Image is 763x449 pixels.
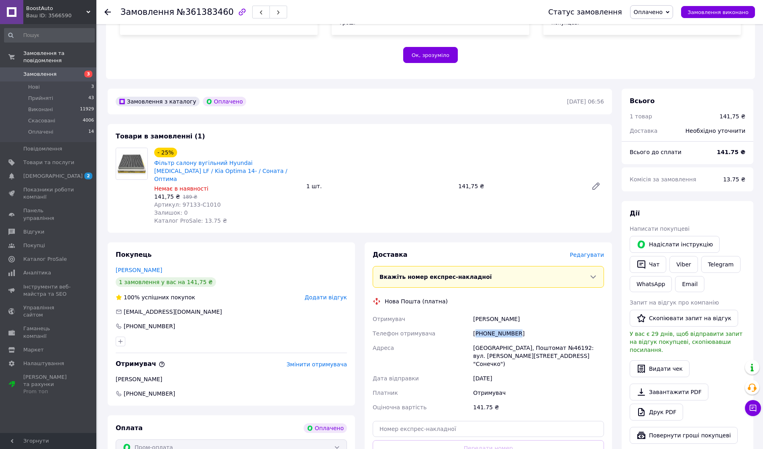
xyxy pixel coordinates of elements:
span: №361383460 [177,7,234,17]
div: 1 шт. [303,181,455,192]
span: Управління сайтом [23,304,74,319]
span: 1 товар [630,113,652,120]
span: 11929 [80,106,94,113]
span: Комісія за замовлення [630,176,696,183]
button: Email [675,276,704,292]
span: 13.75 ₴ [723,176,745,183]
span: Артикул: 97133-C1010 [154,201,221,208]
button: Чат з покупцем [745,400,761,416]
span: 141,75 ₴ [154,193,180,200]
img: Фільтр салону вугільний Hyundai Sonata LF / Kia Optima 14- / Соната / Оптима [116,148,147,179]
span: 14 [88,128,94,136]
div: [PHONE_NUMBER] [123,322,176,330]
a: Редагувати [588,178,604,194]
a: Друк PDF [630,404,683,421]
span: Дата відправки [373,375,419,382]
span: Платник [373,390,398,396]
span: Отримувач [116,360,165,368]
span: Нові [28,83,40,91]
div: 141,75 ₴ [455,181,585,192]
span: Додати відгук [305,294,347,301]
span: 189 ₴ [183,194,197,200]
div: [PERSON_NAME] [116,375,347,383]
span: Вкажіть номер експрес-накладної [379,274,492,280]
div: Ваш ID: 3566590 [26,12,96,19]
span: 43 [88,95,94,102]
span: Оціночна вартість [373,404,426,410]
span: Дії [630,209,640,217]
span: Отримувач [373,316,405,322]
span: BoostAuto [26,5,86,12]
span: Адреса [373,345,394,351]
button: Ок, зрозуміло [403,47,458,63]
a: Фільтр салону вугільний Hyundai [MEDICAL_DATA] LF / Kia Optima 14- / Соната / Оптима [154,160,287,182]
span: 2 [84,173,92,179]
input: Пошук [4,28,95,43]
span: Панель управління [23,207,74,221]
input: Номер експрес-накладної [373,421,604,437]
span: Всього [630,97,655,105]
span: Каталог ProSale: 13.75 ₴ [154,217,227,224]
span: Маркет [23,346,44,354]
span: Покупці [23,242,45,249]
div: [DATE] [471,371,606,386]
span: Повідомлення [23,145,62,152]
div: Оплачено [203,97,246,106]
a: Telegram [701,256,741,273]
span: Аналітика [23,269,51,276]
span: Гаманець компанії [23,325,74,339]
button: Видати чек [630,360,690,377]
span: Ок, зрозуміло [412,52,449,58]
span: [DEMOGRAPHIC_DATA] [23,173,83,180]
div: [PERSON_NAME] [471,312,606,326]
span: Залишок: 0 [154,209,188,216]
div: успішних покупок [116,293,195,301]
span: Доставка [630,128,657,134]
div: [PHONE_NUMBER] [471,326,606,341]
span: Написати покупцеві [630,226,690,232]
button: Замовлення виконано [681,6,755,18]
time: [DATE] 06:56 [567,98,604,105]
span: Інструменти веб-майстра та SEO [23,283,74,298]
span: 4006 [83,117,94,124]
div: [GEOGRAPHIC_DATA], Поштомат №46192: вул. [PERSON_NAME][STREET_ADDRESS] "Сонечко") [471,341,606,371]
span: Товари в замовленні (1) [116,132,205,140]
span: 3 [84,71,92,77]
span: Оплата [116,424,143,432]
span: У вас є 29 днів, щоб відправити запит на відгук покупцеві, скопіювавши посилання. [630,331,743,353]
span: [EMAIL_ADDRESS][DOMAIN_NAME] [124,309,222,315]
span: Доставка [373,251,408,258]
div: 141,75 ₴ [720,112,745,120]
span: Товари та послуги [23,159,74,166]
span: [PHONE_NUMBER] [123,390,176,398]
span: Налаштування [23,360,64,367]
div: Отримувач [471,386,606,400]
button: Повернути гроші покупцеві [630,427,738,444]
button: Чат [630,256,666,273]
a: WhatsApp [630,276,672,292]
span: Запит на відгук про компанію [630,299,719,306]
span: Замовлення [23,71,57,78]
button: Надіслати інструкцію [630,236,720,253]
div: Повернутися назад [104,8,111,16]
span: Скасовані [28,117,55,124]
span: Оплачено [634,9,663,15]
span: Покупець [116,251,152,258]
span: [PERSON_NAME] та рахунки [23,374,74,396]
div: Необхідно уточнити [681,122,750,140]
div: 1 замовлення у вас на 141,75 ₴ [116,277,216,287]
span: Показники роботи компанії [23,186,74,201]
b: 141.75 ₴ [717,149,745,155]
div: - 25% [154,148,177,157]
button: Скопіювати запит на відгук [630,310,738,327]
span: Замовлення та повідомлення [23,50,96,64]
a: [PERSON_NAME] [116,267,162,273]
span: Телефон отримувача [373,330,435,337]
span: Прийняті [28,95,53,102]
span: Виконані [28,106,53,113]
a: Завантажити PDF [630,384,708,400]
div: Оплачено [304,423,347,433]
span: Редагувати [570,252,604,258]
span: Замовлення [120,7,174,17]
div: 141.75 ₴ [471,400,606,414]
